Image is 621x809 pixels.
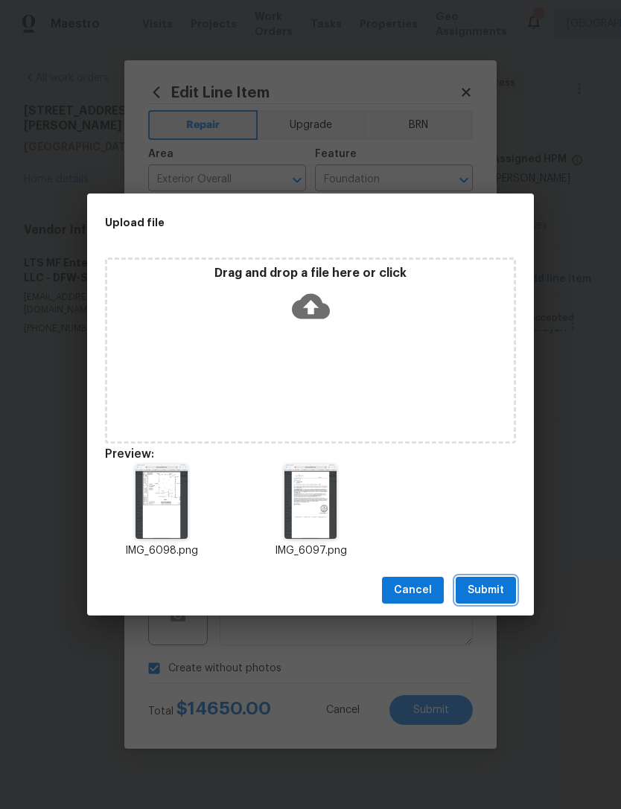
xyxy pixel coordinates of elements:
p: IMG_6097.png [254,543,367,559]
img: 8DU9BguzBcacsAAAAASUVORK5CYII= [136,464,188,539]
button: Submit [456,577,516,604]
span: Submit [468,581,504,600]
img: B1foZGICocDxAAAAAElFTkSuQmCC [284,464,337,539]
h2: Upload file [105,214,449,231]
p: Drag and drop a file here or click [107,266,514,281]
button: Cancel [382,577,444,604]
span: Cancel [394,581,432,600]
p: IMG_6098.png [105,543,218,559]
